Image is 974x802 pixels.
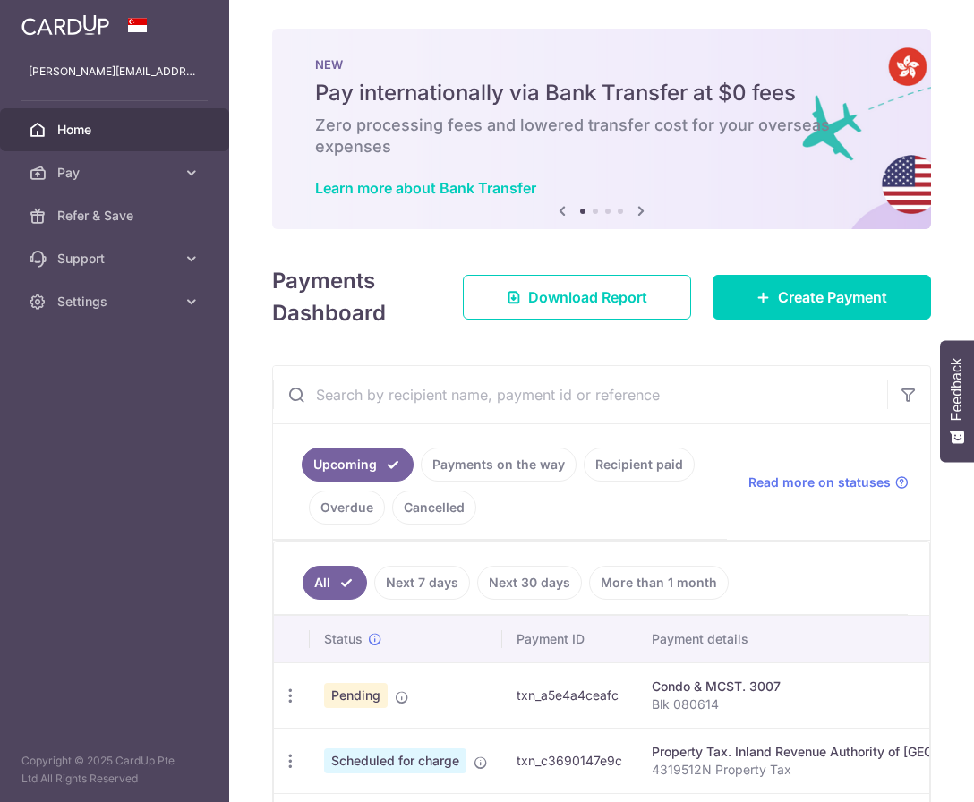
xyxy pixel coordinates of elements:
span: Pay [57,164,175,182]
a: Cancelled [392,491,476,525]
a: Learn more about Bank Transfer [315,179,536,197]
span: Home [57,121,175,139]
input: Search by recipient name, payment id or reference [273,366,887,423]
span: Settings [57,293,175,311]
img: CardUp [21,14,109,36]
span: Scheduled for charge [324,748,466,773]
a: Overdue [309,491,385,525]
h6: Zero processing fees and lowered transfer cost for your overseas expenses [315,115,888,158]
h4: Payments Dashboard [272,265,431,329]
img: Bank transfer banner [272,29,931,229]
span: Read more on statuses [748,474,891,491]
p: [PERSON_NAME][EMAIL_ADDRESS][DOMAIN_NAME] [29,63,201,81]
span: Refer & Save [57,207,175,225]
span: Pending [324,683,388,708]
th: Payment ID [502,616,637,662]
a: All [303,566,367,600]
a: Next 7 days [374,566,470,600]
a: Upcoming [302,448,414,482]
a: Create Payment [713,275,931,320]
h5: Pay internationally via Bank Transfer at $0 fees [315,79,888,107]
a: Download Report [463,275,691,320]
span: Feedback [949,358,965,421]
a: More than 1 month [589,566,729,600]
td: txn_a5e4a4ceafc [502,662,637,728]
td: txn_c3690147e9c [502,728,637,793]
a: Recipient paid [584,448,695,482]
a: Payments on the way [421,448,577,482]
a: Read more on statuses [748,474,909,491]
a: Next 30 days [477,566,582,600]
span: Create Payment [778,286,887,308]
span: Status [324,630,363,648]
span: Support [57,250,175,268]
span: Download Report [528,286,647,308]
button: Feedback - Show survey [940,340,974,462]
p: NEW [315,57,888,72]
